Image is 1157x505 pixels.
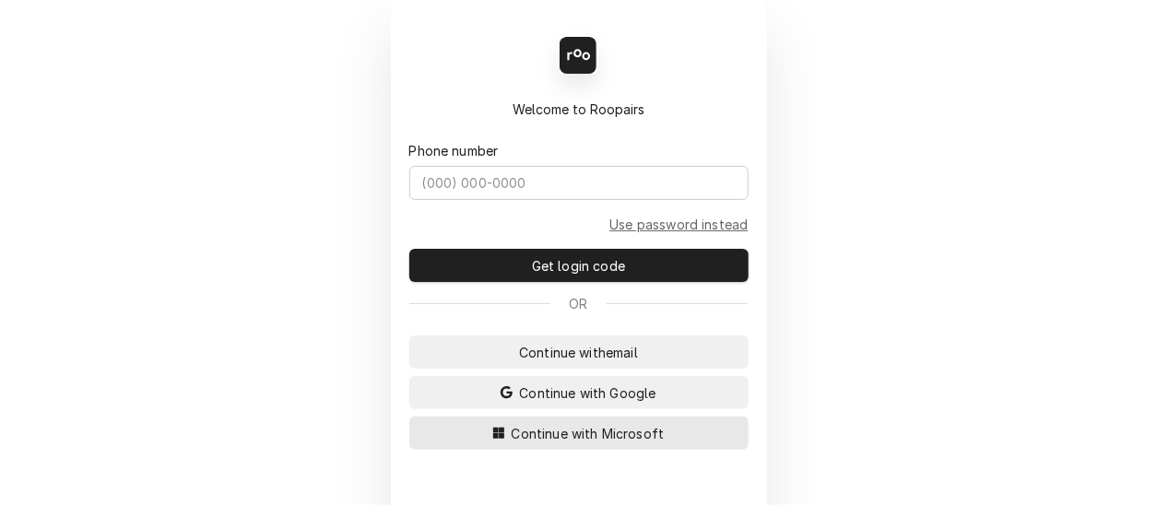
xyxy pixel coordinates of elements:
a: Go to Phone and password form [609,215,748,234]
span: Continue with email [515,343,642,362]
button: Continue with Microsoft [409,417,749,450]
label: Phone number [409,141,499,160]
div: Welcome to Roopairs [409,100,749,119]
button: Continue with Google [409,376,749,409]
div: Or [409,294,749,313]
input: (000) 000-0000 [409,166,749,200]
span: Continue with Google [515,383,659,403]
span: Continue with Microsoft [508,424,668,443]
button: Get login code [409,249,749,282]
span: Get login code [528,256,629,276]
button: Continue withemail [409,335,749,369]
